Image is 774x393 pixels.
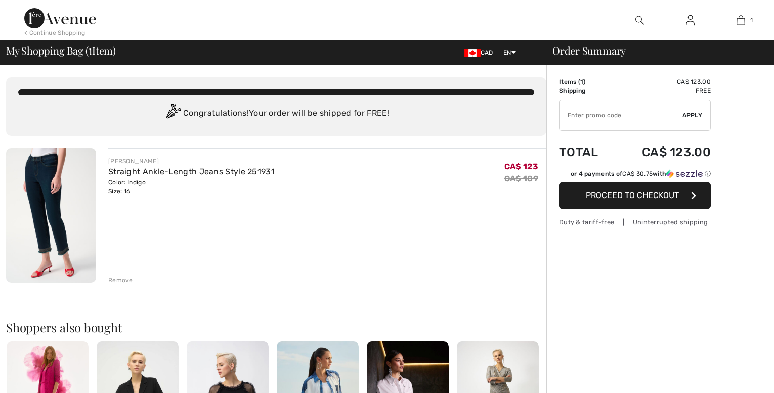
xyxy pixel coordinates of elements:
button: Proceed to Checkout [559,182,711,209]
div: Order Summary [540,45,768,56]
td: CA$ 123.00 [614,77,711,86]
div: < Continue Shopping [24,28,85,37]
span: CAD [464,49,497,56]
div: Color: Indigo Size: 16 [108,178,275,196]
a: 1 [716,14,765,26]
span: CA$ 123 [504,162,538,171]
a: Sign In [678,14,703,27]
h2: Shoppers also bought [6,321,546,333]
img: My Info [686,14,695,26]
img: Sezzle [666,169,703,178]
td: Shipping [559,86,614,95]
img: Congratulation2.svg [163,104,183,124]
span: EN [503,49,516,56]
div: or 4 payments of with [571,169,711,178]
div: Duty & tariff-free | Uninterrupted shipping [559,217,711,227]
td: Items ( ) [559,77,614,86]
img: 1ère Avenue [24,8,96,28]
span: 1 [89,43,92,56]
div: [PERSON_NAME] [108,157,275,166]
td: Total [559,135,614,169]
a: Straight Ankle-Length Jeans Style 251931 [108,167,275,176]
img: search the website [635,14,644,26]
span: Proceed to Checkout [586,190,679,200]
td: CA$ 123.00 [614,135,711,169]
td: Free [614,86,711,95]
img: My Bag [737,14,745,26]
div: Remove [108,276,133,285]
span: 1 [750,16,753,25]
span: Apply [682,111,703,120]
img: Canadian Dollar [464,49,481,57]
span: My Shopping Bag ( Item) [6,45,116,56]
img: Straight Ankle-Length Jeans Style 251931 [6,148,96,283]
span: 1 [580,78,583,85]
input: Promo code [560,100,682,130]
div: or 4 payments ofCA$ 30.75withSezzle Click to learn more about Sezzle [559,169,711,182]
s: CA$ 189 [504,174,538,183]
span: CA$ 30.75 [622,170,653,177]
div: Congratulations! Your order will be shipped for FREE! [18,104,534,124]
